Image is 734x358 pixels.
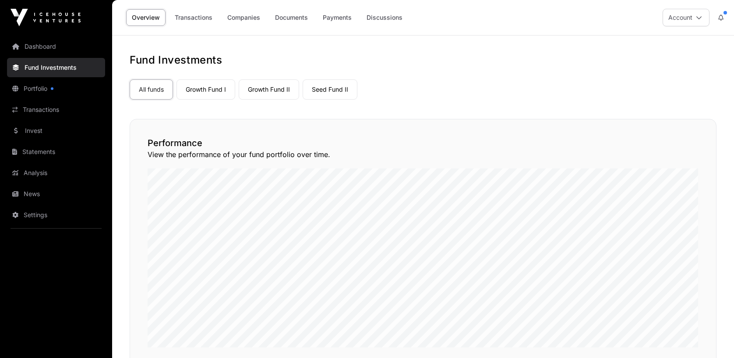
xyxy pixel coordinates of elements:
[7,58,105,77] a: Fund Investments
[169,9,218,26] a: Transactions
[317,9,357,26] a: Payments
[7,121,105,140] a: Invest
[7,205,105,225] a: Settings
[222,9,266,26] a: Companies
[7,142,105,161] a: Statements
[361,9,408,26] a: Discussions
[239,79,299,100] a: Growth Fund II
[7,37,105,56] a: Dashboard
[130,53,716,67] h1: Fund Investments
[130,79,173,100] a: All funds
[176,79,235,100] a: Growth Fund I
[303,79,357,100] a: Seed Fund II
[7,79,105,98] a: Portfolio
[7,184,105,204] a: News
[148,137,699,149] h2: Performance
[269,9,314,26] a: Documents
[7,163,105,183] a: Analysis
[11,9,81,26] img: Icehouse Ventures Logo
[148,149,699,160] p: View the performance of your fund portfolio over time.
[663,9,709,26] button: Account
[126,9,166,26] a: Overview
[7,100,105,119] a: Transactions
